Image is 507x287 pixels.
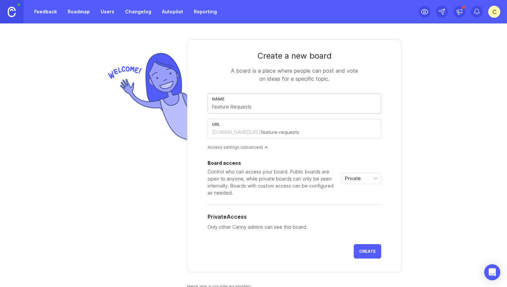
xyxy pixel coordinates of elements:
[190,6,221,18] a: Reporting
[212,122,377,127] div: url
[8,7,16,17] img: Canny Home
[208,223,381,231] p: Only other Canny admins can see this board.
[208,161,338,165] div: Board access
[208,51,381,61] div: Create a new board
[261,129,377,136] input: feature-requests
[212,96,377,101] div: Name
[64,6,94,18] a: Roadmap
[227,67,361,83] div: A board is a place where people can post and vote on ideas for a specific topic.
[208,213,247,221] h5: Private Access
[488,6,500,18] button: C
[105,50,187,143] img: welcome-img-178bf9fb836d0a1529256ffe415d7085.png
[30,6,61,18] a: Feedback
[208,168,338,196] div: Control who can access your board. Public boards are open to anyone, while private boards can onl...
[208,144,381,150] div: Access settings (advanced)
[484,264,500,280] div: Open Intercom Messenger
[121,6,155,18] a: Changelog
[97,6,118,18] a: Users
[158,6,187,18] a: Autopilot
[212,129,261,136] div: [DOMAIN_NAME][URL]
[212,103,377,111] input: Feature Requests
[359,249,376,254] span: Create
[370,176,381,181] svg: toggle icon
[354,244,381,259] button: Create
[341,173,381,184] div: toggle menu
[345,175,361,182] span: Private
